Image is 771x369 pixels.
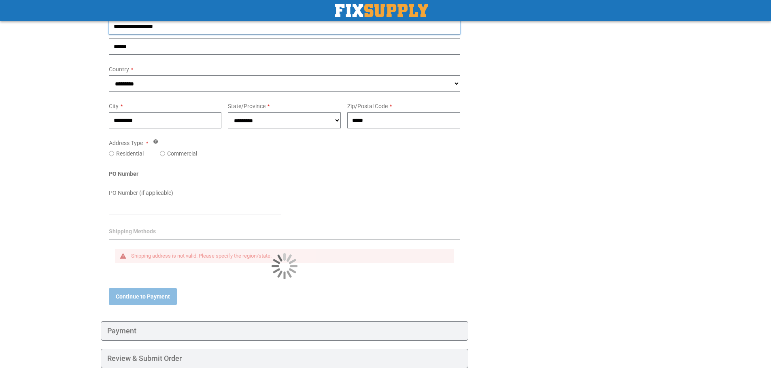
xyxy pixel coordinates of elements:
div: PO Number [109,170,461,182]
div: Review & Submit Order [101,349,469,368]
label: Commercial [167,149,197,158]
label: Residential [116,149,144,158]
span: State/Province [228,103,265,109]
span: City [109,103,119,109]
span: Zip/Postal Code [347,103,388,109]
div: Payment [101,321,469,341]
img: Fix Industrial Supply [335,4,428,17]
img: Loading... [272,253,297,279]
span: Country [109,66,129,73]
a: store logo [335,4,428,17]
span: Address Type [109,140,143,146]
span: PO Number (if applicable) [109,190,173,196]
